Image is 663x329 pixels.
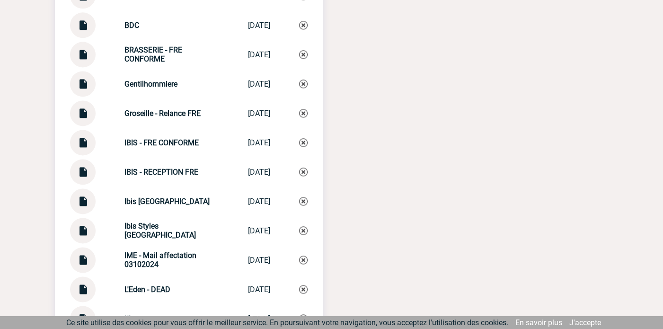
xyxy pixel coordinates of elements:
div: [DATE] [248,226,270,235]
div: [DATE] [248,138,270,147]
img: Supprimer [299,138,308,147]
div: [DATE] [248,314,270,323]
img: Supprimer [299,197,308,205]
strong: IBIS - FRE CONFORME [124,138,199,147]
div: [DATE] [248,197,270,206]
div: [DATE] [248,50,270,59]
img: Supprimer [299,226,308,235]
strong: IBIS - RECEPTION FRE [124,168,198,177]
strong: Groseille - Relance FRE [124,109,201,118]
strong: Ibis [GEOGRAPHIC_DATA] [124,197,210,206]
img: Supprimer [299,168,308,176]
div: [DATE] [248,256,270,265]
a: En savoir plus [515,318,562,327]
strong: BDC [124,21,139,30]
a: J'accepte [569,318,601,327]
strong: IME - Mail affectation 03102024 [124,251,196,269]
div: [DATE] [248,21,270,30]
div: [DATE] [248,168,270,177]
img: Supprimer [299,109,308,117]
img: Supprimer [299,50,308,59]
img: Supprimer [299,256,308,264]
strong: L'Eden - DEAD [124,285,170,294]
img: Supprimer [299,80,308,88]
span: Ce site utilise des cookies pour vous offrir le meilleur service. En poursuivant votre navigation... [66,318,508,327]
img: Supprimer [299,285,308,293]
strong: Gentilhommiere [124,80,177,89]
div: [DATE] [248,80,270,89]
strong: BRASSERIE - FRE CONFORME [124,45,182,63]
img: Supprimer [299,21,308,29]
div: [DATE] [248,285,270,294]
div: [DATE] [248,109,270,118]
strong: Ibis Styles [GEOGRAPHIC_DATA] [124,222,196,240]
img: Supprimer [299,314,308,323]
strong: L'Impromptu [124,314,166,323]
